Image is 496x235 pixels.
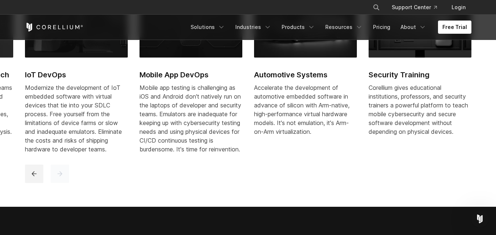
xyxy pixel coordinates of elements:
[364,1,471,14] div: Navigation Menu
[446,1,471,14] a: Login
[186,21,471,34] div: Navigation Menu
[369,21,395,34] a: Pricing
[369,83,471,136] p: Corellium gives educational institutions, professors, and security trainers a powerful platform t...
[25,23,83,32] a: Corellium Home
[231,21,276,34] a: Industries
[25,165,43,183] button: previous
[51,165,69,183] button: next
[140,69,242,80] h2: Mobile App DevOps
[25,69,128,80] h2: IoT DevOps
[254,83,357,136] p: Accelerate the development of automotive embedded software in advance of silicon with Arm-native,...
[370,1,383,14] button: Search
[25,83,128,154] div: Modernize the development of IoT embedded software with virtual devices that tie into your SDLC p...
[369,69,471,80] h2: Security Training
[321,21,367,34] a: Resources
[140,83,242,154] div: Mobile app testing is challenging as iOS and Android don't natively run on the laptops of develop...
[396,21,431,34] a: About
[471,210,489,228] iframe: Intercom live chat
[186,21,229,34] a: Solutions
[254,69,357,80] h2: Automotive Systems
[386,1,443,14] a: Support Center
[277,21,319,34] a: Products
[438,21,471,34] a: Free Trial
